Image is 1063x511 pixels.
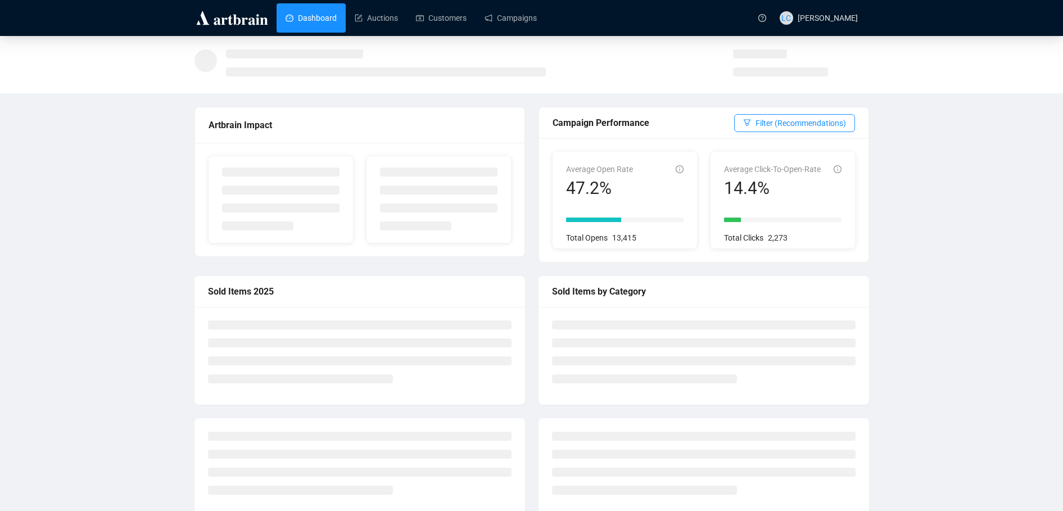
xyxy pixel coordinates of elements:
span: info-circle [676,165,684,173]
span: [PERSON_NAME] [798,13,858,22]
span: LC [781,12,791,24]
div: 14.4% [724,178,821,199]
button: Filter (Recommendations) [734,114,855,132]
div: Sold Items by Category [552,284,856,299]
span: question-circle [758,14,766,22]
span: Average Open Rate [566,165,633,174]
div: Campaign Performance [553,116,734,130]
span: 2,273 [768,233,788,242]
span: Total Clicks [724,233,763,242]
a: Customers [416,3,467,33]
span: filter [743,119,751,126]
span: info-circle [834,165,842,173]
a: Dashboard [286,3,337,33]
span: Average Click-To-Open-Rate [724,165,821,174]
span: Total Opens [566,233,608,242]
a: Campaigns [485,3,537,33]
img: logo [194,9,270,27]
span: Filter (Recommendations) [756,117,846,129]
div: 47.2% [566,178,633,199]
div: Sold Items 2025 [208,284,512,299]
span: 13,415 [612,233,636,242]
a: Auctions [355,3,398,33]
div: Artbrain Impact [209,118,511,132]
